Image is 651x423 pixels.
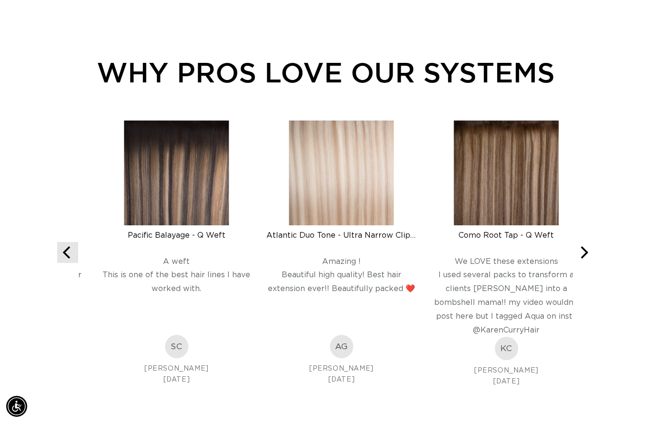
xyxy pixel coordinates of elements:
div: Atlantic Duo Tone - Ultra Narrow Clip Ins [266,231,416,240]
div: I used several packs to transform a clients [PERSON_NAME] into a bombshell mama!! my video wouldn... [431,268,581,337]
div: [PERSON_NAME] [431,365,581,376]
div: [PERSON_NAME] [266,363,416,374]
img: Anna G. Profile Picture [330,335,353,358]
div: [DATE] [266,374,416,385]
img: Atlantic Duo Tone - Ultra Narrow Clip Ins [289,121,394,225]
div: Como Root Tap - Q Weft [431,231,581,240]
div: Accessibility Menu [6,396,27,417]
div: SC [165,335,188,358]
img: Pacific Balayage - Q Weft [124,121,229,225]
div: [DATE] [102,374,251,385]
img: Karen C. Profile Picture [495,337,518,360]
button: Next [573,242,594,263]
div: AG [330,335,353,358]
iframe: Chat Widget [603,377,651,423]
div: This is one of the best hair lines I have worked with. [102,268,251,335]
div: Pacific Balayage - Q Weft [102,231,251,240]
img: Como Root Tap - Q Weft [454,121,559,225]
button: Previous [57,242,78,263]
div: Beautiful high quality! Best hair extension ever!! Beautifully packed ❤️ [266,268,416,335]
div: [DATE] [431,376,581,387]
img: Stephanie C. Profile Picture [165,335,188,358]
div: WHY PROS LOVE OUR SYSTEMS [57,51,594,93]
div: [PERSON_NAME] [102,363,251,374]
div: Amazing ! [266,257,416,266]
div: KC [495,337,518,360]
div: We LOVE these extensions [431,257,581,266]
div: A weft [102,257,251,266]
